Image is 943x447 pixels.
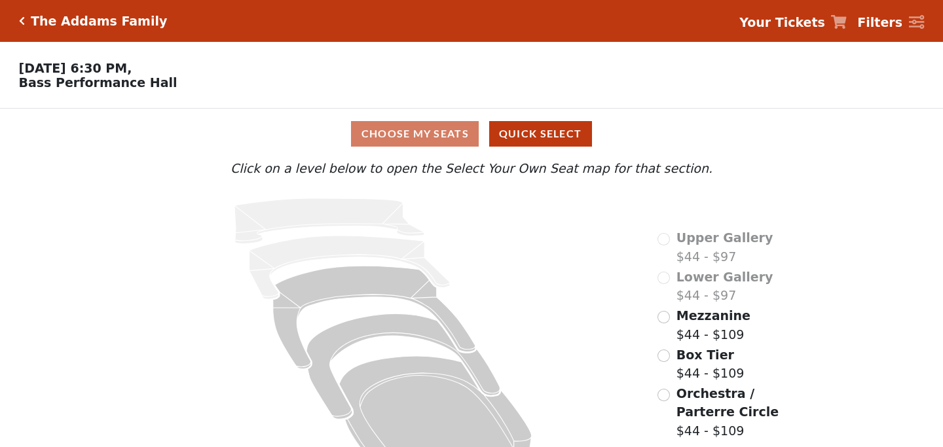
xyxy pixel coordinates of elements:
[676,268,773,305] label: $44 - $97
[127,159,816,178] p: Click on a level below to open the Select Your Own Seat map for that section.
[739,13,847,32] a: Your Tickets
[857,15,902,29] strong: Filters
[676,306,750,344] label: $44 - $109
[489,121,592,147] button: Quick Select
[857,13,924,32] a: Filters
[234,198,424,244] path: Upper Gallery - Seats Available: 0
[676,386,779,420] span: Orchestra / Parterre Circle
[676,308,750,323] span: Mezzanine
[676,228,773,266] label: $44 - $97
[676,346,745,383] label: $44 - $109
[31,14,167,29] h5: The Addams Family
[676,230,773,245] span: Upper Gallery
[676,348,734,362] span: Box Tier
[739,15,825,29] strong: Your Tickets
[250,236,450,299] path: Lower Gallery - Seats Available: 0
[676,270,773,284] span: Lower Gallery
[19,16,25,26] a: Click here to go back to filters
[676,384,816,440] label: $44 - $109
